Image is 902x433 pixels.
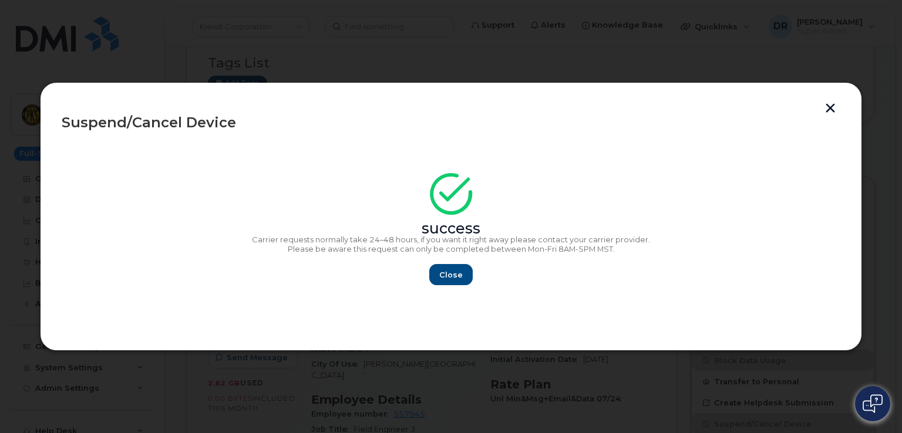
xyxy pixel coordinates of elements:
[863,394,883,413] img: Open chat
[62,116,840,130] div: Suspend/Cancel Device
[62,245,840,254] p: Please be aware this request can only be completed between Mon-Fri 8AM-5PM MST.
[62,224,840,234] div: success
[439,269,463,280] span: Close
[429,264,473,285] button: Close
[62,235,840,245] p: Carrier requests normally take 24–48 hours, if you want it right away please contact your carrier...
